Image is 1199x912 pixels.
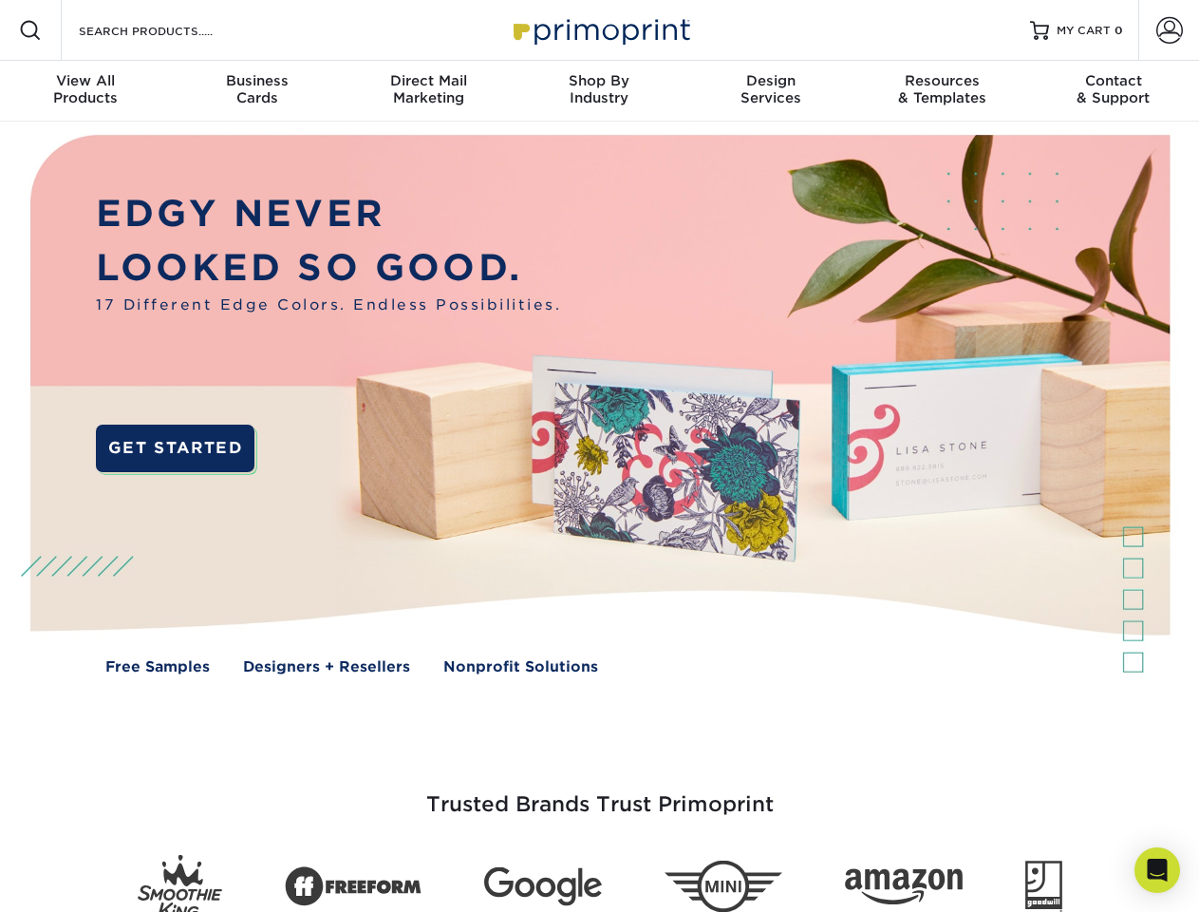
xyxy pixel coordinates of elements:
div: Industry [514,72,684,106]
span: Contact [1028,72,1199,89]
h3: Trusted Brands Trust Primoprint [45,747,1155,840]
a: DesignServices [685,61,856,122]
a: Nonprofit Solutions [443,656,598,678]
span: Shop By [514,72,684,89]
a: Direct MailMarketing [343,61,514,122]
img: Amazon [845,869,963,905]
span: MY CART [1057,23,1111,39]
img: Goodwill [1025,861,1062,912]
span: 17 Different Edge Colors. Endless Possibilities. [96,294,561,316]
input: SEARCH PRODUCTS..... [77,19,262,42]
a: GET STARTED [96,425,254,472]
a: Shop ByIndustry [514,61,684,122]
p: EDGY NEVER [96,187,561,241]
div: & Support [1028,72,1199,106]
div: Services [685,72,856,106]
p: LOOKED SO GOOD. [96,241,561,295]
a: Designers + Resellers [243,656,410,678]
img: Google [484,867,602,906]
a: Free Samples [105,656,210,678]
a: BusinessCards [171,61,342,122]
div: & Templates [856,72,1027,106]
a: Resources& Templates [856,61,1027,122]
img: Primoprint [505,9,695,50]
span: Business [171,72,342,89]
span: Resources [856,72,1027,89]
span: Direct Mail [343,72,514,89]
div: Marketing [343,72,514,106]
span: 0 [1115,24,1123,37]
a: Contact& Support [1028,61,1199,122]
div: Open Intercom Messenger [1134,847,1180,893]
span: Design [685,72,856,89]
div: Cards [171,72,342,106]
